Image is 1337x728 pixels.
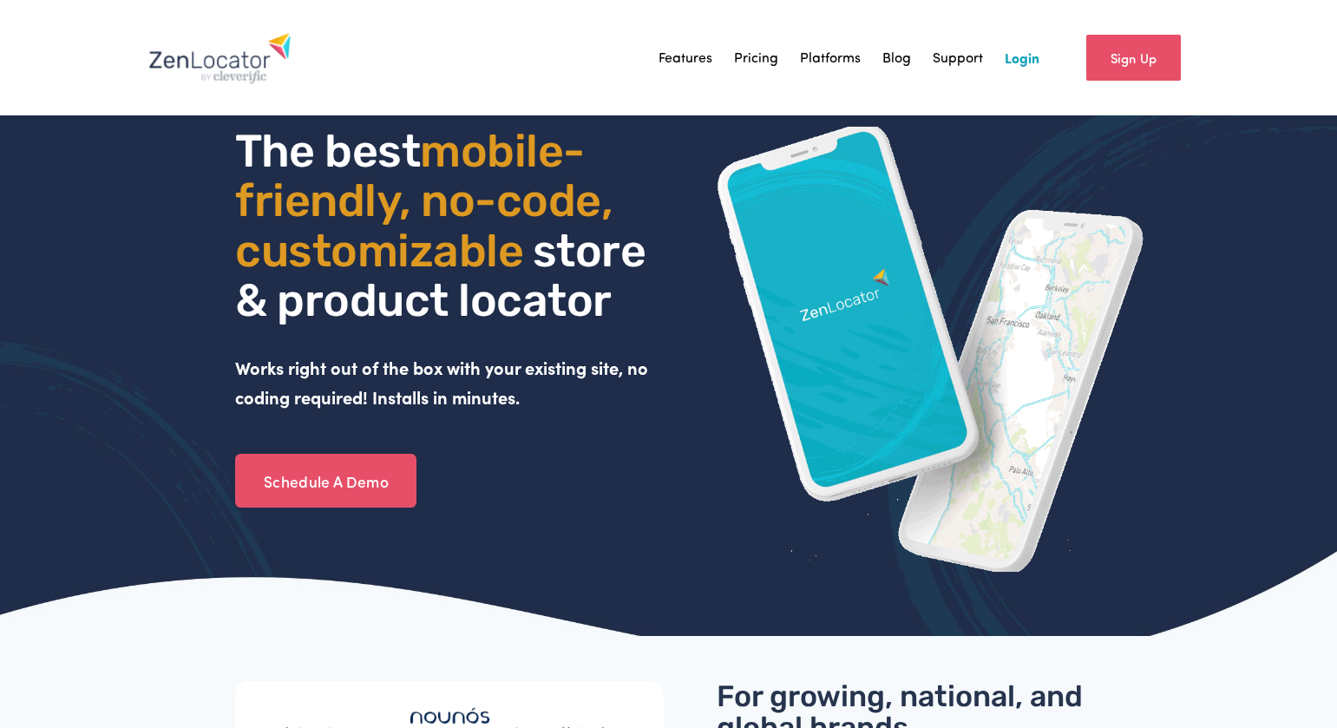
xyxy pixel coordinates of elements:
a: Blog [882,44,911,70]
a: Schedule A Demo [235,454,416,508]
strong: Works right out of the box with your existing site, no coding required! Installs in minutes. [235,356,652,409]
span: store & product locator [235,224,655,327]
a: Platforms [800,44,861,70]
img: ZenLocator phone mockup gif [717,127,1145,572]
a: Support [933,44,983,70]
img: Zenlocator [148,32,292,84]
span: The best [235,124,420,178]
a: Pricing [734,44,778,70]
span: mobile- friendly, no-code, customizable [235,124,622,277]
a: Features [659,44,712,70]
a: Sign Up [1086,35,1181,81]
a: Login [1005,44,1039,70]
